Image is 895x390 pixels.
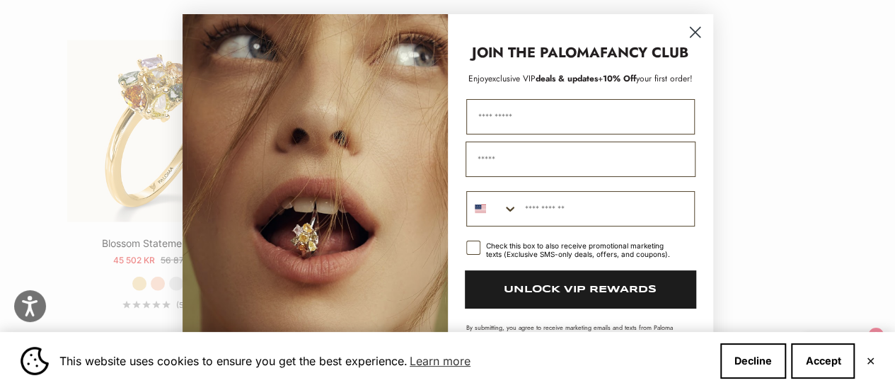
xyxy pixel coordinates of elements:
strong: FANCY CLUB [600,42,688,63]
button: Close dialog [683,20,708,45]
span: exclusive VIP [488,72,536,85]
div: Check this box to also receive promotional marketing texts (Exclusive SMS-only deals, offers, and... [486,241,678,258]
input: First Name [466,99,695,134]
button: Accept [791,343,855,379]
span: 10% Off [603,72,636,85]
button: Decline [720,343,786,379]
span: + your first order! [598,72,693,85]
span: deals & updates [488,72,598,85]
img: United States [475,203,486,214]
button: UNLOCK VIP REWARDS [465,270,696,309]
button: Close [865,357,874,365]
span: This website uses cookies to ensure you get the best experience. [59,350,709,372]
input: Email [466,142,695,177]
button: Search Countries [467,192,518,226]
p: By submitting, you agree to receive marketing emails and texts from Paloma Diamonds. Msg rates ma... [466,323,695,355]
a: Learn more [408,350,473,372]
img: Cookie banner [21,347,49,375]
span: Enjoy [468,72,488,85]
strong: JOIN THE PALOMA [472,42,600,63]
img: Loading... [183,14,448,377]
input: Phone Number [518,192,694,226]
